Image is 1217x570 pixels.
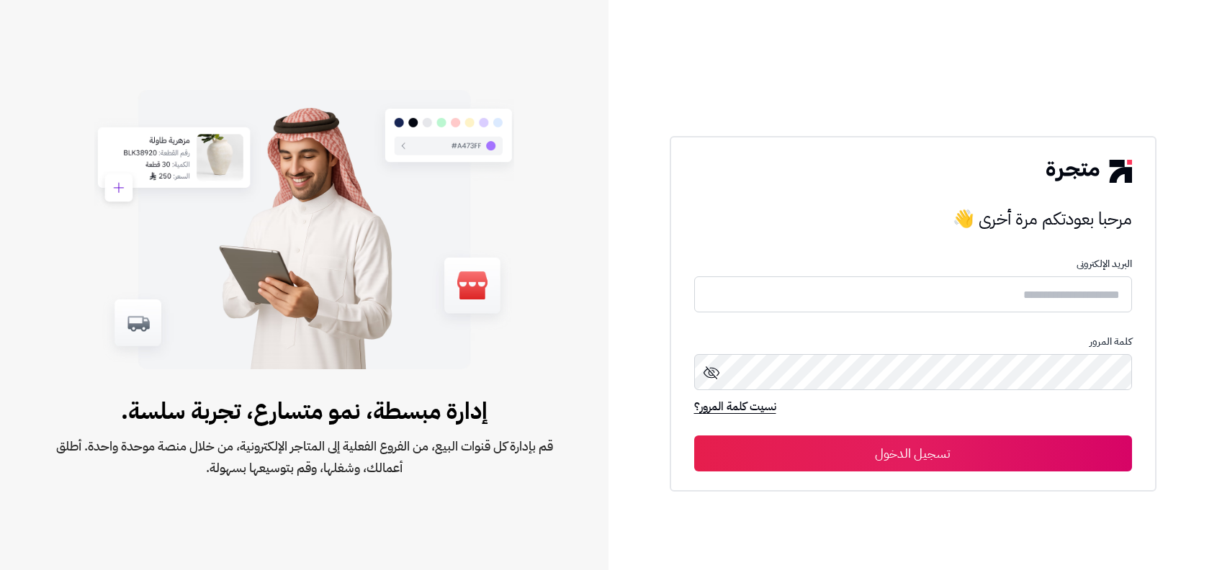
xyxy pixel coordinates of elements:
img: logo-2.png [1046,160,1131,183]
p: البريد الإلكترونى [694,258,1132,270]
p: كلمة المرور [694,336,1132,348]
span: قم بإدارة كل قنوات البيع، من الفروع الفعلية إلى المتاجر الإلكترونية، من خلال منصة موحدة واحدة. أط... [46,435,562,479]
h3: مرحبا بعودتكم مرة أخرى 👋 [694,204,1132,233]
span: إدارة مبسطة، نمو متسارع، تجربة سلسة. [46,394,562,428]
button: تسجيل الدخول [694,435,1132,471]
a: نسيت كلمة المرور؟ [694,398,776,418]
